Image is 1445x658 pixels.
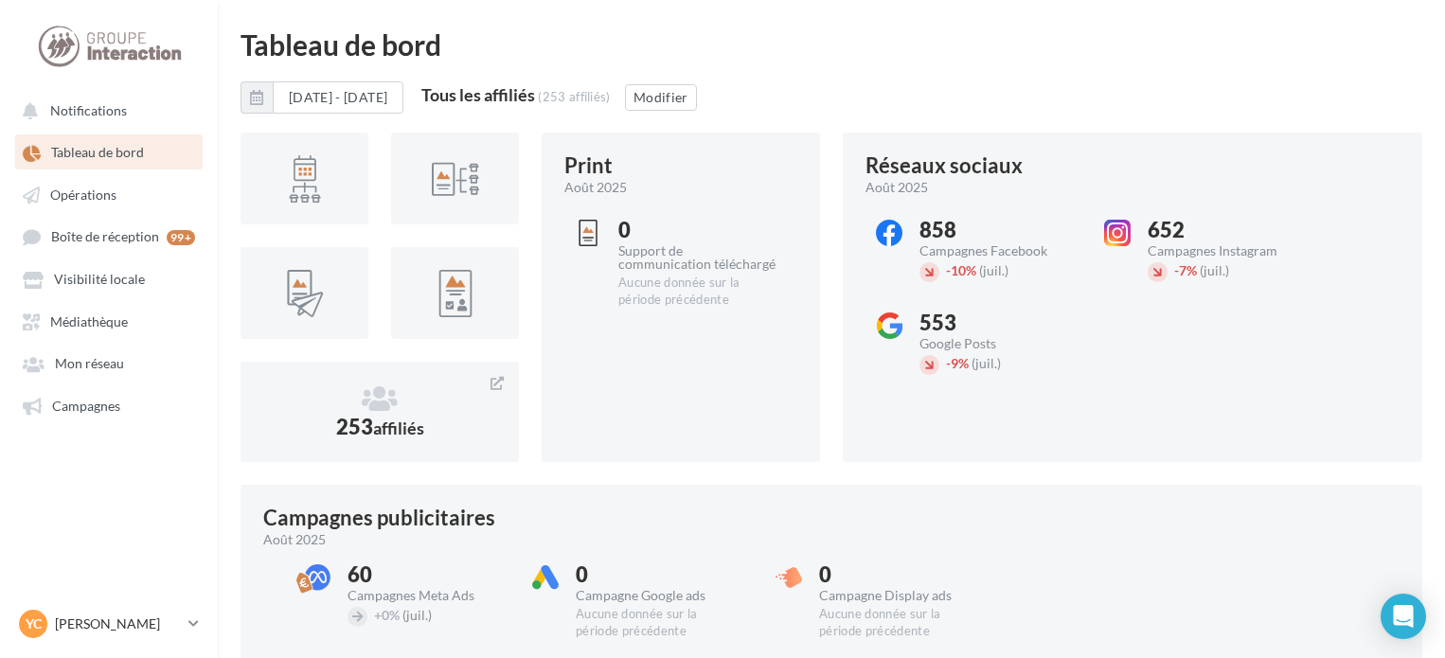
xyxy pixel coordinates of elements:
[50,102,127,118] span: Notifications
[819,606,977,640] div: Aucune donnée sur la période précédente
[373,418,424,438] span: affiliés
[919,337,1078,350] div: Google Posts
[576,606,734,640] div: Aucune donnée sur la période précédente
[50,187,116,203] span: Opérations
[263,530,326,549] span: août 2025
[919,220,1078,240] div: 858
[819,564,977,585] div: 0
[11,261,206,295] a: Visibilité locale
[167,230,195,245] div: 99+
[946,355,969,371] span: 9%
[11,219,206,254] a: Boîte de réception 99+
[618,220,776,240] div: 0
[576,589,734,602] div: Campagne Google ads
[241,30,1422,59] div: Tableau de bord
[15,606,203,642] a: YC [PERSON_NAME]
[273,81,403,114] button: [DATE] - [DATE]
[51,229,159,245] span: Boîte de réception
[625,84,697,111] button: Modifier
[402,607,432,623] span: (juil.)
[819,589,977,602] div: Campagne Display ads
[11,177,206,211] a: Opérations
[54,272,145,288] span: Visibilité locale
[336,414,424,439] span: 253
[1200,262,1229,278] span: (juil.)
[1148,244,1306,258] div: Campagnes Instagram
[55,356,124,372] span: Mon réseau
[348,564,506,585] div: 60
[50,313,128,329] span: Médiathèque
[241,81,403,114] button: [DATE] - [DATE]
[564,155,613,176] div: Print
[52,398,120,414] span: Campagnes
[26,614,42,633] span: YC
[865,155,1023,176] div: Réseaux sociaux
[865,178,928,197] span: août 2025
[348,589,506,602] div: Campagnes Meta Ads
[972,355,1001,371] span: (juil.)
[1174,262,1179,278] span: -
[946,262,951,278] span: -
[11,388,206,422] a: Campagnes
[946,262,976,278] span: 10%
[618,275,776,309] div: Aucune donnée sur la période précédente
[374,607,382,623] span: +
[11,304,206,338] a: Médiathèque
[538,89,611,104] div: (253 affiliés)
[51,145,144,161] span: Tableau de bord
[1148,220,1306,240] div: 652
[1381,594,1426,639] div: Open Intercom Messenger
[421,86,535,103] div: Tous les affiliés
[576,564,734,585] div: 0
[55,614,181,633] p: [PERSON_NAME]
[979,262,1008,278] span: (juil.)
[263,507,495,528] div: Campagnes publicitaires
[11,134,206,169] a: Tableau de bord
[919,312,1078,333] div: 553
[564,178,627,197] span: août 2025
[1174,262,1197,278] span: 7%
[11,346,206,380] a: Mon réseau
[11,93,199,127] button: Notifications
[374,607,400,623] span: 0%
[946,355,951,371] span: -
[919,244,1078,258] div: Campagnes Facebook
[618,244,776,271] div: Support de communication téléchargé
